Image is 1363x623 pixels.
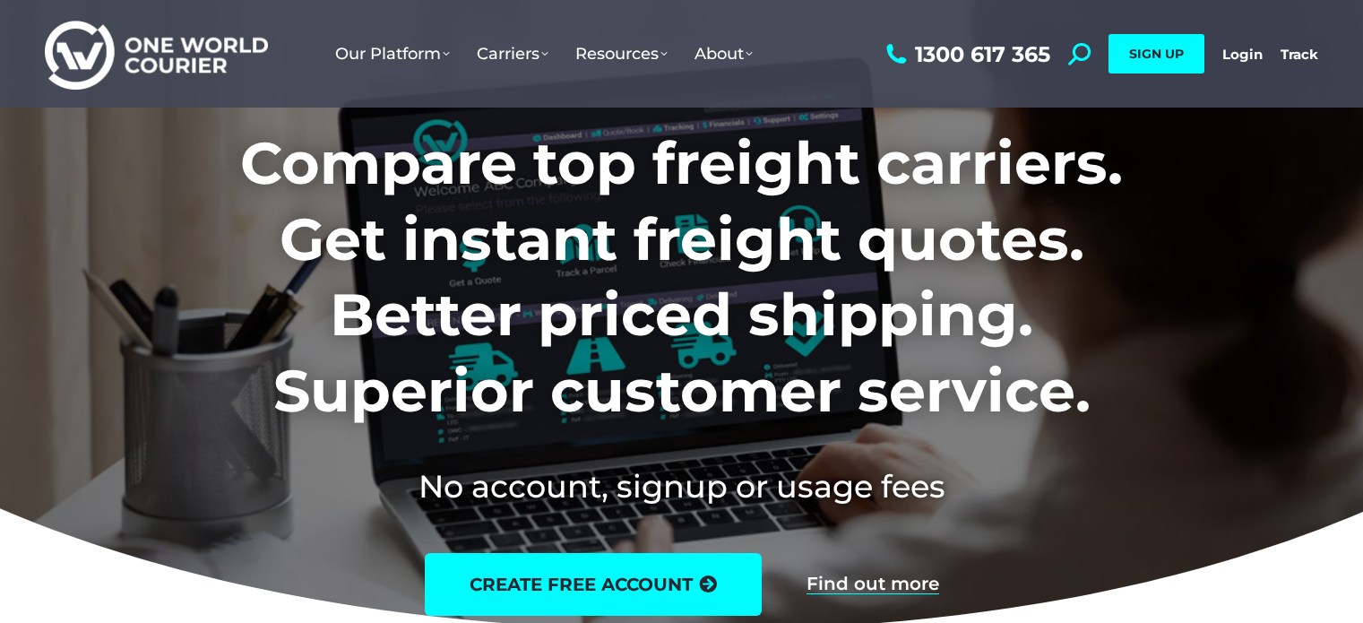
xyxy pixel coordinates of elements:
[882,43,1050,65] a: 1300 617 365
[1222,46,1263,63] a: Login
[807,575,939,594] a: Find out more
[681,26,766,82] a: About
[1109,34,1204,74] a: SIGN UP
[335,44,450,64] span: Our Platform
[425,553,762,616] a: create free account
[562,26,681,82] a: Resources
[463,26,562,82] a: Carriers
[477,44,548,64] span: Carriers
[1281,46,1318,63] a: Track
[1129,46,1184,62] span: SIGN UP
[122,464,1241,508] h2: No account, signup or usage fees
[322,26,463,82] a: Our Platform
[694,44,753,64] span: About
[575,44,668,64] span: Resources
[45,18,268,91] img: One World Courier
[122,125,1241,428] h1: Compare top freight carriers. Get instant freight quotes. Better priced shipping. Superior custom...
